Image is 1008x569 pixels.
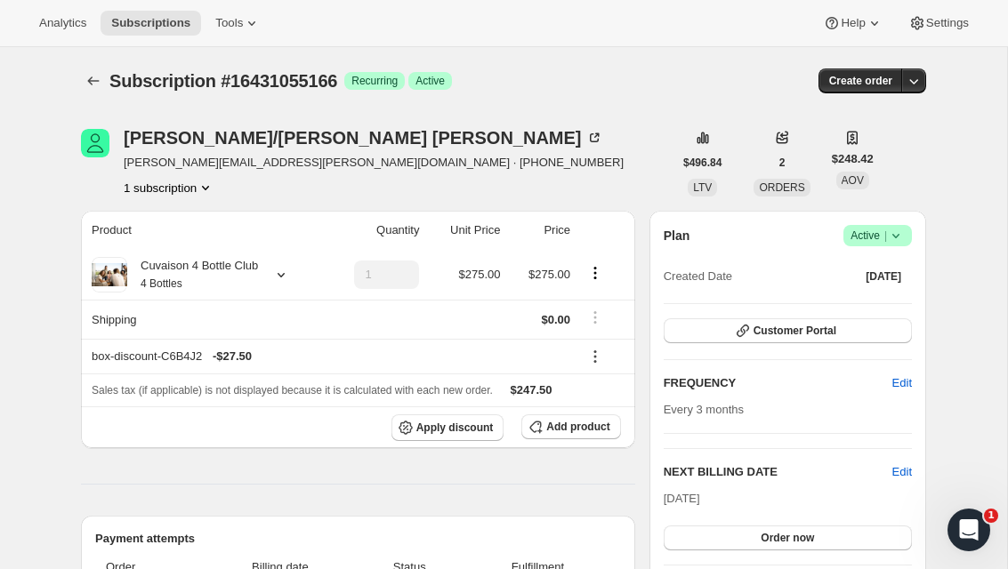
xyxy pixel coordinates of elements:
[521,414,620,439] button: Add product
[81,211,324,250] th: Product
[779,156,786,170] span: 2
[759,181,804,194] span: ORDERS
[109,71,337,91] span: Subscription #16431055166
[948,509,990,551] iframe: Intercom live chat
[812,11,893,36] button: Help
[124,154,624,172] span: [PERSON_NAME][EMAIL_ADDRESS][PERSON_NAME][DOMAIN_NAME] · [PHONE_NUMBER]
[101,11,201,36] button: Subscriptions
[926,16,969,30] span: Settings
[205,11,271,36] button: Tools
[81,68,106,93] button: Subscriptions
[842,174,864,187] span: AOV
[664,463,892,481] h2: NEXT BILLING DATE
[124,179,214,196] button: Product actions
[415,74,445,88] span: Active
[829,74,892,88] span: Create order
[416,421,494,435] span: Apply discount
[541,313,570,326] span: $0.00
[505,211,576,250] th: Price
[664,525,912,550] button: Order now
[324,211,424,250] th: Quantity
[124,129,603,147] div: [PERSON_NAME]/[PERSON_NAME] [PERSON_NAME]
[984,509,998,523] span: 1
[866,269,901,284] span: [DATE]
[215,16,243,30] span: Tools
[81,300,324,339] th: Shipping
[892,463,912,481] button: Edit
[111,16,190,30] span: Subscriptions
[664,268,732,285] span: Created Date
[581,308,609,327] button: Shipping actions
[884,228,887,243] span: |
[882,369,923,397] button: Edit
[683,156,722,170] span: $496.84
[664,492,700,505] span: [DATE]
[141,277,182,290] small: 4 Bottles
[39,16,86,30] span: Analytics
[664,227,690,244] h2: Plan
[92,384,493,397] span: Sales tax (if applicable) is not displayed because it is calculated with each new order.
[664,318,912,343] button: Customer Portal
[664,403,744,416] span: Every 3 months
[693,181,712,194] span: LTV
[769,150,796,175] button: 2
[664,374,892,392] h2: FREQUENCY
[673,150,732,175] button: $496.84
[851,227,905,244] span: Active
[832,150,874,168] span: $248.42
[213,348,252,365] span: - $27.50
[528,268,570,281] span: $275.00
[898,11,980,36] button: Settings
[818,68,903,93] button: Create order
[761,531,814,545] span: Order now
[127,257,258,293] div: Cuvaison 4 Bottle Club
[424,211,505,250] th: Unit Price
[546,420,609,434] span: Add product
[28,11,97,36] button: Analytics
[458,268,500,281] span: $275.00
[391,414,504,441] button: Apply discount
[81,129,109,157] span: julian/jerovi sanson
[841,16,865,30] span: Help
[92,348,570,365] div: box-discount-C6B4J2
[754,324,836,338] span: Customer Portal
[581,263,609,283] button: Product actions
[351,74,398,88] span: Recurring
[855,264,912,289] button: [DATE]
[511,383,552,397] span: $247.50
[892,374,912,392] span: Edit
[95,530,621,548] h2: Payment attempts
